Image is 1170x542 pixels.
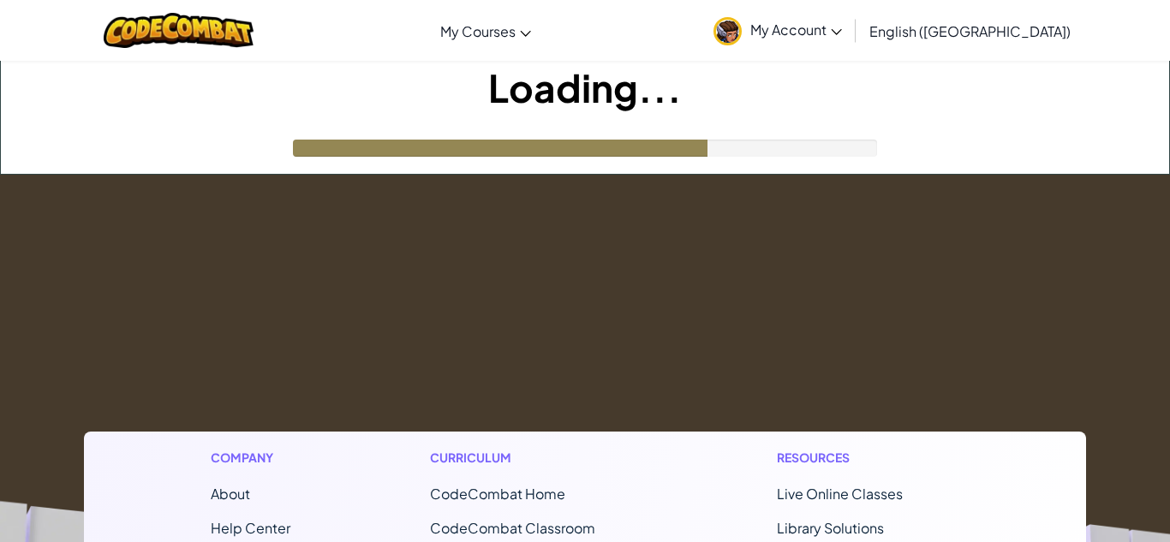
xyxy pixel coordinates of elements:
[713,17,742,45] img: avatar
[705,3,851,57] a: My Account
[440,22,516,40] span: My Courses
[777,485,903,503] a: Live Online Classes
[750,21,842,39] span: My Account
[211,485,250,503] a: About
[211,519,290,537] a: Help Center
[777,449,959,467] h1: Resources
[104,13,254,48] img: CodeCombat logo
[430,449,637,467] h1: Curriculum
[861,8,1079,54] a: English ([GEOGRAPHIC_DATA])
[432,8,540,54] a: My Courses
[1,61,1169,114] h1: Loading...
[777,519,884,537] a: Library Solutions
[430,519,595,537] a: CodeCombat Classroom
[430,485,565,503] span: CodeCombat Home
[869,22,1071,40] span: English ([GEOGRAPHIC_DATA])
[211,449,290,467] h1: Company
